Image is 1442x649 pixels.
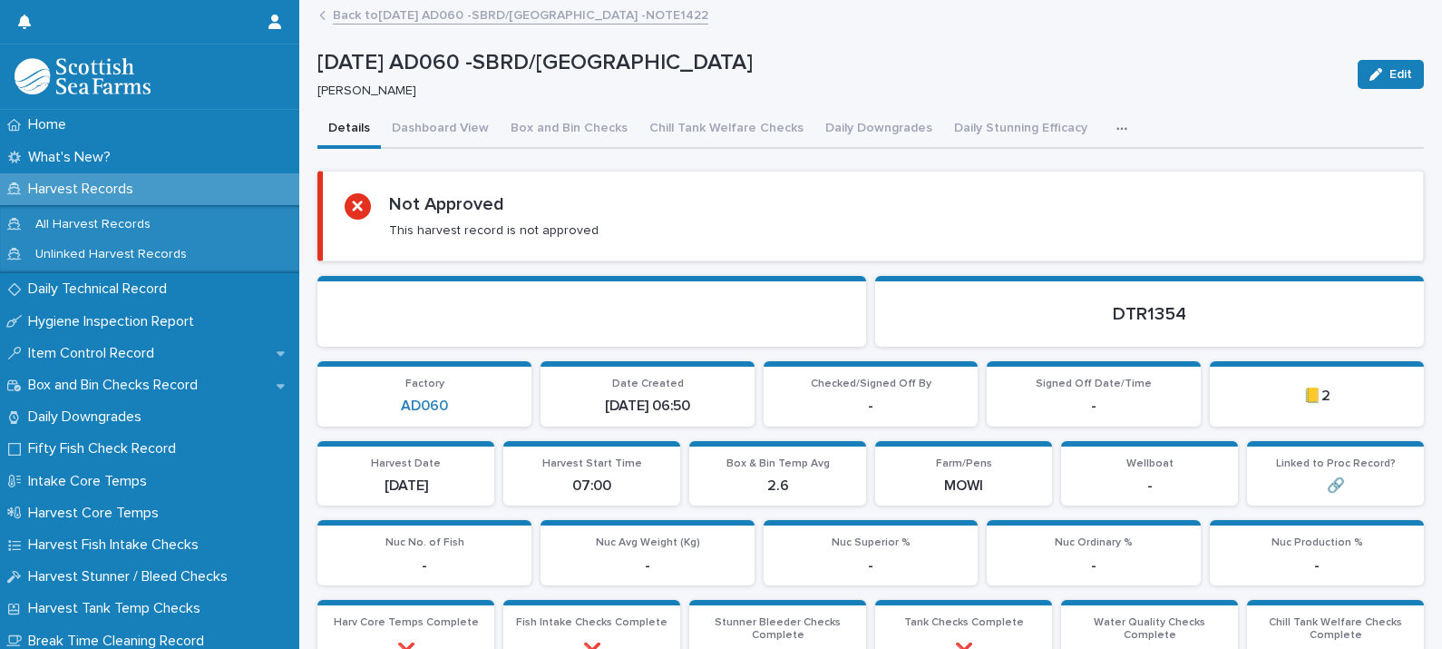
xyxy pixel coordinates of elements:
p: 2.6 [700,477,855,495]
p: Daily Downgrades [21,408,156,426]
span: Fish Intake Checks Complete [516,617,667,628]
span: Box & Bin Temp Avg [726,458,830,469]
p: Harvest Core Temps [21,505,173,522]
span: Harvest Start Time [542,458,642,469]
span: Nuc Avg Weight (Kg) [596,537,700,548]
span: Linked to Proc Record? [1276,458,1396,469]
p: What's New? [21,149,125,166]
p: Hygiene Inspection Report [21,313,209,330]
p: - [998,557,1190,575]
p: Harvest Records [21,181,148,198]
button: Dashboard View [381,111,500,149]
p: - [775,557,967,575]
span: Nuc No. of Fish [385,537,464,548]
p: Intake Core Temps [21,473,161,490]
p: 🔗 [1258,477,1413,495]
button: Box and Bin Checks [500,111,638,149]
button: Chill Tank Welfare Checks [638,111,814,149]
p: [PERSON_NAME] [317,84,1336,99]
p: MOWI [886,477,1041,495]
span: Chill Tank Welfare Checks Complete [1269,617,1402,641]
p: - [998,398,1190,415]
p: Unlinked Harvest Records [21,247,201,262]
p: 📒2 [1221,388,1413,405]
p: Harvest Stunner / Bleed Checks [21,568,242,585]
span: Harvest Date [371,458,441,469]
button: Daily Stunning Efficacy [943,111,1098,149]
p: - [1221,557,1413,575]
p: Daily Technical Record [21,280,181,298]
p: - [1072,477,1227,495]
button: Daily Downgrades [814,111,943,149]
span: Signed Off Date/Time [1036,379,1152,389]
p: Harvest Fish Intake Checks [21,536,213,554]
p: Home [21,116,81,133]
img: mMrefqRFQpe26GRNOUkG [15,58,151,94]
span: Water Quality Checks Complete [1094,617,1205,641]
p: This harvest record is not approved [389,222,599,239]
button: Details [317,111,381,149]
span: Edit [1389,68,1412,81]
span: Wellboat [1126,458,1174,469]
a: AD060 [401,398,448,415]
p: 07:00 [514,477,669,495]
p: Harvest Tank Temp Checks [21,600,215,617]
p: [DATE] 06:50 [551,398,744,415]
h2: Not Approved [389,193,504,215]
p: DTR1354 [897,303,1402,325]
p: All Harvest Records [21,217,165,232]
p: Item Control Record [21,345,169,362]
p: Fifty Fish Check Record [21,440,190,457]
p: - [775,398,967,415]
span: Tank Checks Complete [904,617,1024,628]
button: Edit [1358,60,1424,89]
p: Box and Bin Checks Record [21,377,212,394]
span: Harv Core Temps Complete [334,617,479,628]
span: Farm/Pens [936,458,992,469]
p: [DATE] [328,477,483,495]
span: Nuc Superior % [832,537,911,548]
p: - [551,557,744,575]
span: Factory [405,379,444,389]
span: Checked/Signed Off By [811,379,931,389]
span: Date Created [612,379,684,389]
p: [DATE] AD060 -SBRD/[GEOGRAPHIC_DATA] [317,50,1343,76]
p: - [328,557,521,575]
span: Stunner Bleeder Checks Complete [715,617,841,641]
span: Nuc Ordinary % [1055,537,1133,548]
a: Back to[DATE] AD060 -SBRD/[GEOGRAPHIC_DATA] -NOTE1422 [333,4,708,25]
span: Nuc Production % [1271,537,1363,548]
